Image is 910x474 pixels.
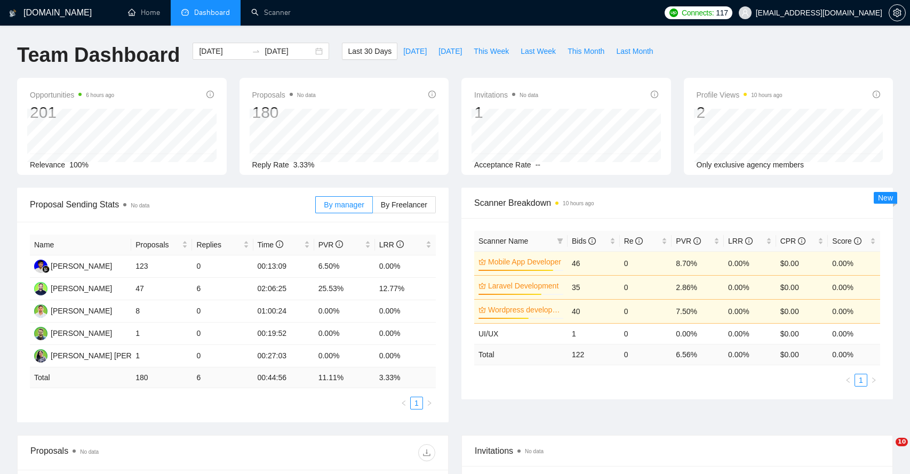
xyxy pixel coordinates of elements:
[568,251,620,275] td: 46
[776,299,828,323] td: $0.00
[845,377,851,383] span: left
[724,299,776,323] td: 0.00%
[34,304,47,318] img: AC
[348,45,392,57] span: Last 30 Days
[724,323,776,344] td: 0.00%
[776,251,828,275] td: $0.00
[410,397,423,409] li: 1
[474,344,568,365] td: Total
[199,45,248,57] input: Start date
[635,237,643,245] span: info-circle
[314,345,375,367] td: 0.00%
[401,400,407,406] span: left
[80,449,99,455] span: No data
[832,237,861,245] span: Score
[9,5,17,22] img: logo
[693,237,701,245] span: info-circle
[131,300,192,323] td: 8
[252,102,316,123] div: 180
[252,47,260,55] span: to
[568,275,620,299] td: 35
[396,240,404,248] span: info-circle
[588,237,596,245] span: info-circle
[474,102,538,123] div: 1
[42,266,50,273] img: gigradar-bm.png
[34,284,112,292] a: SK[PERSON_NAME]
[672,275,724,299] td: 2.86%
[397,43,433,60] button: [DATE]
[478,258,486,266] span: crown
[780,237,805,245] span: CPR
[192,278,253,300] td: 6
[669,9,678,17] img: upwork-logo.png
[30,102,114,123] div: 201
[515,43,562,60] button: Last Week
[30,160,65,169] span: Relevance
[418,444,435,461] button: download
[51,260,112,272] div: [PERSON_NAME]
[474,89,538,101] span: Invitations
[620,299,672,323] td: 0
[379,240,404,249] span: LRR
[375,278,436,300] td: 12.77%
[411,397,422,409] a: 1
[672,323,724,344] td: 0.00%
[253,278,314,300] td: 02:06:25
[798,237,805,245] span: info-circle
[69,160,89,169] span: 100%
[30,235,131,255] th: Name
[252,160,289,169] span: Reply Rate
[568,45,604,57] span: This Month
[828,251,880,275] td: 0.00%
[716,7,728,19] span: 117
[192,367,253,388] td: 6
[276,240,283,248] span: info-circle
[192,323,253,345] td: 0
[252,89,316,101] span: Proposals
[555,233,565,249] span: filter
[318,240,344,249] span: PVR
[874,438,899,463] iframe: Intercom live chat
[867,374,880,387] li: Next Page
[488,304,561,316] a: Wordpress development
[34,349,47,363] img: SS
[251,8,291,17] a: searchScanner
[871,377,877,383] span: right
[889,9,905,17] span: setting
[131,278,192,300] td: 47
[258,240,283,249] span: Time
[488,280,561,292] a: Laravel Development
[336,240,343,248] span: info-circle
[34,261,112,270] a: FR[PERSON_NAME]
[426,400,433,406] span: right
[34,260,47,273] img: FR
[741,9,749,17] span: user
[375,345,436,367] td: 0.00%
[131,203,149,208] span: No data
[433,43,468,60] button: [DATE]
[314,278,375,300] td: 25.53%
[616,45,653,57] span: Last Month
[34,328,112,337] a: NK[PERSON_NAME]
[375,300,436,323] td: 0.00%
[253,300,314,323] td: 01:00:24
[131,255,192,278] td: 123
[34,327,47,340] img: NK
[438,45,462,57] span: [DATE]
[478,237,528,245] span: Scanner Name
[828,344,880,365] td: 0.00 %
[397,397,410,409] button: left
[854,237,861,245] span: info-circle
[563,200,594,206] time: 10 hours ago
[34,351,175,359] a: SS[PERSON_NAME] [PERSON_NAME]
[828,323,880,344] td: 0.00%
[889,9,906,17] a: setting
[724,275,776,299] td: 0.00%
[697,160,804,169] span: Only exclusive agency members
[697,89,783,101] span: Profile Views
[478,282,486,290] span: crown
[51,350,175,361] div: [PERSON_NAME] [PERSON_NAME]
[314,300,375,323] td: 0.00%
[30,198,315,211] span: Proposal Sending Stats
[253,367,314,388] td: 00:44:56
